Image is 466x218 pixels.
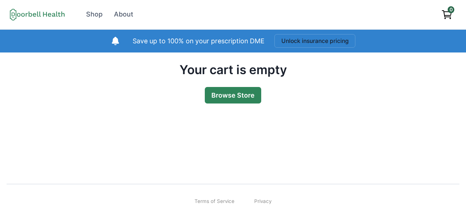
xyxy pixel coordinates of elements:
[109,6,138,23] a: About
[114,10,133,19] div: About
[448,6,454,13] span: 0
[81,6,108,23] a: Shop
[195,197,234,205] a: Terms of Service
[274,34,356,48] button: Unlock insurance pricing
[438,6,456,23] a: View cart
[254,197,271,205] a: Privacy
[86,10,103,19] div: Shop
[180,62,287,77] h2: Your cart is empty
[205,87,261,103] a: Browse Store
[133,36,265,46] p: Save up to 100% on your prescription DME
